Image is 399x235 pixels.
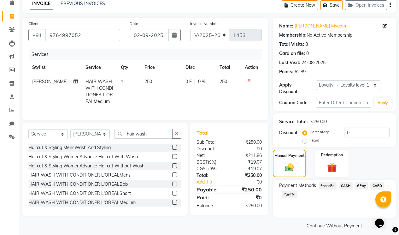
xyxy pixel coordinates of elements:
div: ₹0 [229,146,267,152]
div: ₹0 [229,194,267,201]
span: Total [197,130,211,136]
div: Card on file: [279,50,305,57]
span: 250 [220,79,227,84]
span: SGST [197,159,208,165]
span: PayTM [282,191,297,198]
button: Open Invoices [345,0,387,10]
a: Add Tip [192,179,235,185]
label: Manual Payment [274,153,305,159]
div: Services [29,49,267,60]
span: 0 % [198,78,206,85]
a: [PERSON_NAME] Myadm [295,23,346,29]
div: No Active Membership [279,32,390,39]
div: ₹19.07 [229,166,267,172]
div: Discount: [279,130,299,136]
span: Payment Methods [279,182,316,189]
th: Stylist [28,60,82,75]
div: ( ) [192,166,229,172]
span: 1 [121,79,123,84]
img: _cash.svg [282,162,297,172]
div: ₹0 [235,179,267,185]
label: Date [130,21,138,27]
label: Percentage [310,129,330,135]
div: Balance : [192,202,229,209]
span: | [194,78,196,85]
div: Name: [279,23,293,29]
input: Search by Name/Mobile/Email/Code [45,29,120,41]
div: ₹211.86 [229,152,267,159]
a: PREVIOUS INVOICES [61,1,105,6]
div: Apply Discount [279,82,316,95]
div: Last Visit: [279,59,300,66]
div: Haircut & Styling WomenAdvance Haircut With Wash [28,154,138,160]
th: Action [241,60,262,75]
div: Haircut & Styling MensWash And Styling [28,144,111,151]
th: Price [141,60,182,75]
label: Redemption [321,152,343,158]
span: 9% [209,166,215,171]
div: 8 [305,41,308,48]
div: 62.89 [295,69,306,75]
div: Membership: [279,32,307,39]
a: Continue Without Payment [274,223,395,229]
div: Coupon Code [279,99,316,106]
label: Client [28,21,38,27]
div: Paid: [192,194,229,201]
div: Service Total: [279,118,308,125]
button: Create New [282,0,318,10]
button: Save [320,0,343,10]
span: GPay [355,182,368,190]
button: +91 [28,29,46,41]
div: ₹250.00 [229,139,267,146]
span: 0 F [185,78,192,85]
div: Net: [192,152,229,159]
div: 24-08-2025 [302,59,326,66]
th: Qty [117,60,141,75]
span: [PERSON_NAME] [32,79,67,84]
span: 250 [144,79,152,84]
div: HAIR WASH WITH CONDITIONER L'OREALMedium [28,199,136,206]
div: HAIR WASH WITH CONDITIONER L'OREALBob [28,181,128,188]
input: Search or Scan [114,129,173,139]
div: Sub Total: [192,139,229,146]
th: Total [216,60,241,75]
div: Total Visits: [279,41,304,48]
div: Haircut & Styling WomenAdvance Haircut Without Wash [28,163,144,169]
span: CARD [370,182,384,190]
span: PhonePe [319,182,337,190]
span: HAIR WASH WITH CONDITIONER L'OREALMedium [85,79,113,104]
div: HAIR WASH WITH CONDITIONER L'OREALShort [28,190,131,197]
th: Service [82,60,117,75]
label: Fixed [310,137,319,143]
div: Payable: [192,186,229,193]
div: ( ) [192,159,229,166]
div: HAIR WASH WITH CONDITIONER L'OREALMens [28,172,131,178]
img: _gift.svg [324,162,340,173]
div: ₹250.00 [229,186,267,193]
div: ₹19.07 [229,159,267,166]
span: 9% [209,160,215,165]
span: CASH [339,182,353,190]
div: ₹250.00 [310,118,327,125]
div: ₹250.00 [229,172,267,179]
iframe: chat widget [373,210,393,229]
input: Enter Offer / Coupon Code [316,98,371,108]
button: Apply [374,98,392,108]
div: Discount: [192,146,229,152]
div: 0 [306,50,309,57]
div: ₹250.00 [229,202,267,209]
div: Total: [192,172,229,179]
label: Invoice Number [190,21,218,27]
th: Disc [182,60,216,75]
div: Points: [279,69,293,75]
span: CGST [197,166,208,172]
